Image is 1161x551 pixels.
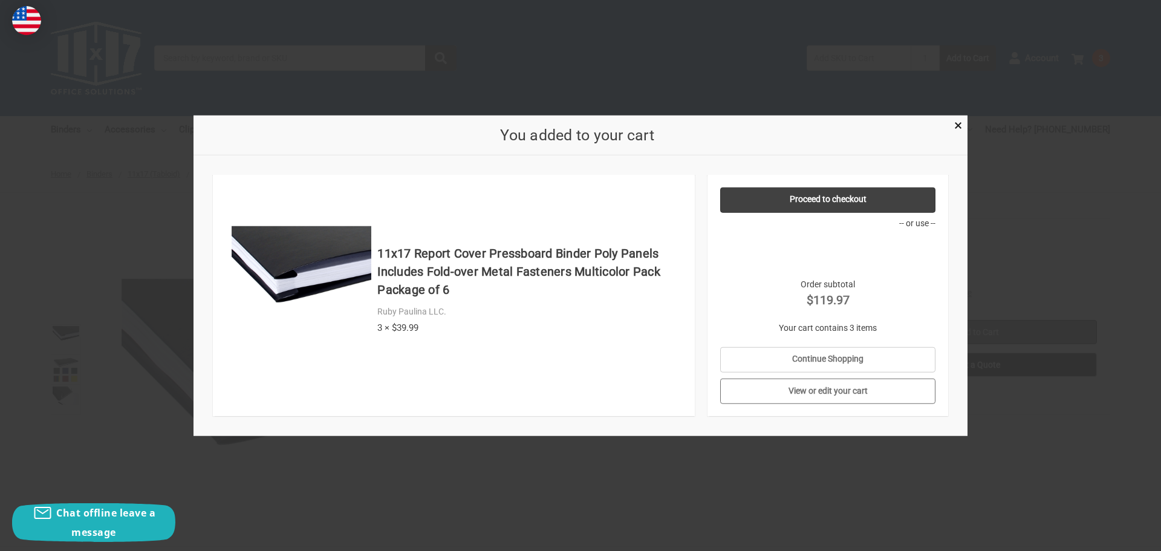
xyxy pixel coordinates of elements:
[720,379,936,404] a: View or edit your cart
[1061,518,1161,551] iframe: Google Customer Reviews
[720,187,936,212] a: Proceed to checkout
[377,305,682,318] div: Ruby Paulina LLC.
[720,217,936,229] p: -- or use --
[232,226,371,309] img: 11x17 Report Cover Pressboard Binder Poly Panels Includes Fold-over Metal Fasteners Multicolor Pa...
[720,278,936,308] div: Order subtotal
[720,321,936,334] p: Your cart contains 3 items
[954,117,962,134] span: ×
[377,244,682,299] h4: 11x17 Report Cover Pressboard Binder Poly Panels Includes Fold-over Metal Fasteners Multicolor Pa...
[377,321,682,334] div: 3 × $39.99
[720,290,936,308] strong: $119.97
[720,347,936,372] a: Continue Shopping
[12,6,41,35] img: duty and tax information for United States
[213,123,942,146] h2: You added to your cart
[952,118,964,131] a: Close
[56,506,155,539] span: Chat offline leave a message
[12,503,175,542] button: Chat offline leave a message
